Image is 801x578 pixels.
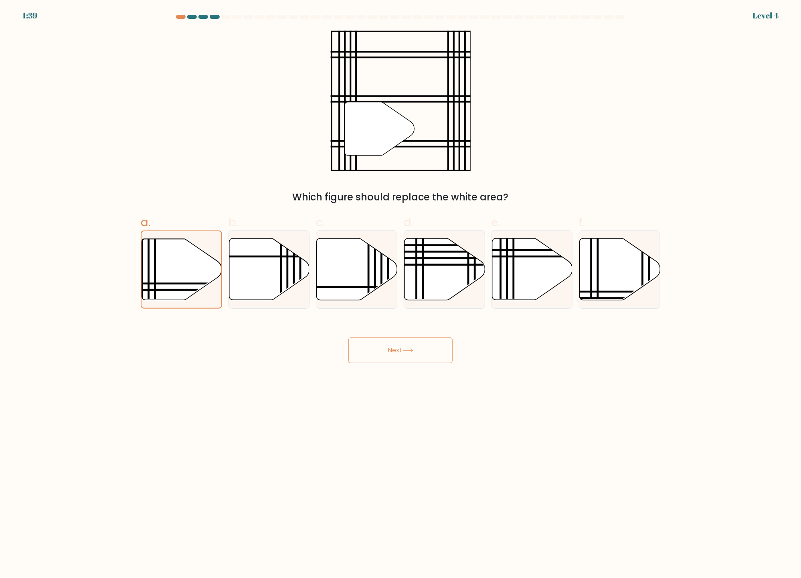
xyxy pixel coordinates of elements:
[348,338,453,363] button: Next
[752,10,779,22] div: Level 4
[22,10,37,22] div: 1:39
[345,102,415,156] g: "
[146,190,655,204] div: Which figure should replace the white area?
[229,214,238,230] span: b.
[141,214,150,230] span: a.
[492,214,500,230] span: e.
[404,214,413,230] span: d.
[579,214,585,230] span: f.
[316,214,325,230] span: c.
